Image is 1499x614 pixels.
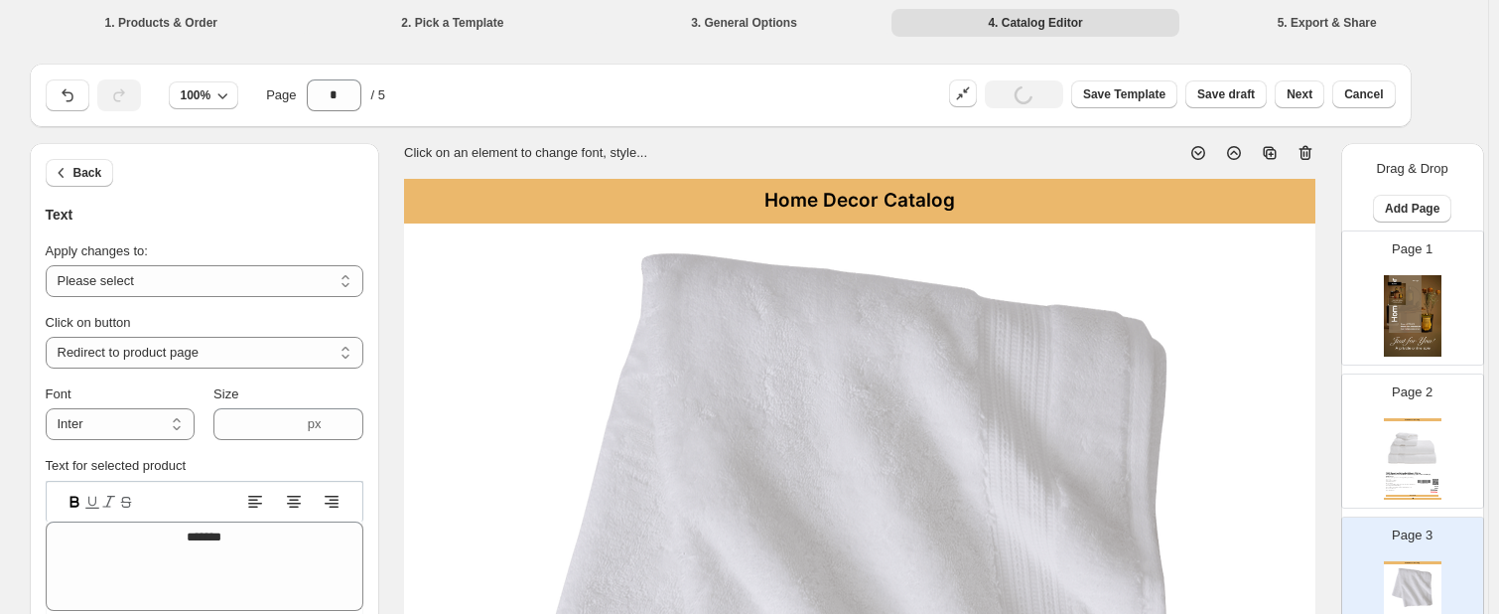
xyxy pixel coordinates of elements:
[1287,86,1312,102] span: Next
[1386,481,1418,482] div: SKU: RI008911
[46,386,71,401] span: Font
[1384,561,1441,564] div: Home Decor Catalog
[1386,488,1418,489] div: Barcode №: null
[1386,565,1438,614] img: primaryImage
[308,416,322,431] span: px
[46,159,114,187] button: Back
[46,315,131,330] span: Click on button
[266,85,296,105] span: Page
[46,207,73,223] span: Text
[1418,480,1431,483] img: barcode
[169,81,239,109] button: 100%
[1332,80,1395,108] button: Cancel
[1377,159,1448,179] p: Drag & Drop
[1386,490,1418,491] div: BATH SHEET
[1386,477,1418,480] div: White, Ivory, Beige, Chestnut, Light Grey, Dark Grey, Peach
[1386,474,1432,477] div: Indulge in luxury and durability with our premium Egyptian cotton sheet range, meticulousl...
[1412,488,1437,490] div: ₹ null
[404,179,1315,224] div: Home Decor Catalog
[1344,86,1383,102] span: Cancel
[1412,490,1437,492] div: ₹ 3295.00
[1386,422,1438,471] img: primaryImage
[73,165,102,181] span: Back
[1385,201,1439,217] span: Add Page
[1341,230,1484,366] div: Page 1cover page
[371,85,385,105] span: / 5
[46,243,148,258] span: Apply changes to:
[1384,275,1441,357] img: cover page
[1386,472,1438,474] div: 100% Egyptian Cotton Bath Sheet - White
[1185,80,1267,108] button: Save draft
[1412,486,1437,488] div: ₹ null
[213,386,238,401] span: Size
[1412,492,1437,494] div: ₹ 3295.00
[1197,86,1255,102] span: Save draft
[1392,239,1432,259] p: Page 1
[1384,418,1441,421] div: Home Decor Catalog
[1386,495,1438,498] div: BUY NOW
[1071,80,1177,108] button: Save Template
[1392,383,1432,402] p: Page 2
[1275,80,1324,108] button: Next
[1373,195,1451,223] button: Add Page
[1392,526,1432,545] p: Page 3
[1432,479,1438,485] img: qrcode
[1341,374,1484,509] div: Page 2Home Decor CatalogprimaryImageqrcodebarcode100% Egyptian Cotton Bath Sheet - WhiteIndulge i...
[1386,484,1418,487] div: Tags: 10% Off, BATH, Bath Collection, BATH SHEET, BATH [PERSON_NAME]...
[1083,86,1165,102] span: Save Template
[181,87,211,103] span: 100%
[1386,480,1418,481] div: Stock Quantity: 87
[1386,487,1418,488] div: Brand: WELSPUN GLOBAL BRANDS LTD
[46,458,187,473] label: Text for selected product
[404,143,647,163] p: Click on an element to change font, style...
[1384,498,1441,500] div: Home Decor Catalog | Page undefined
